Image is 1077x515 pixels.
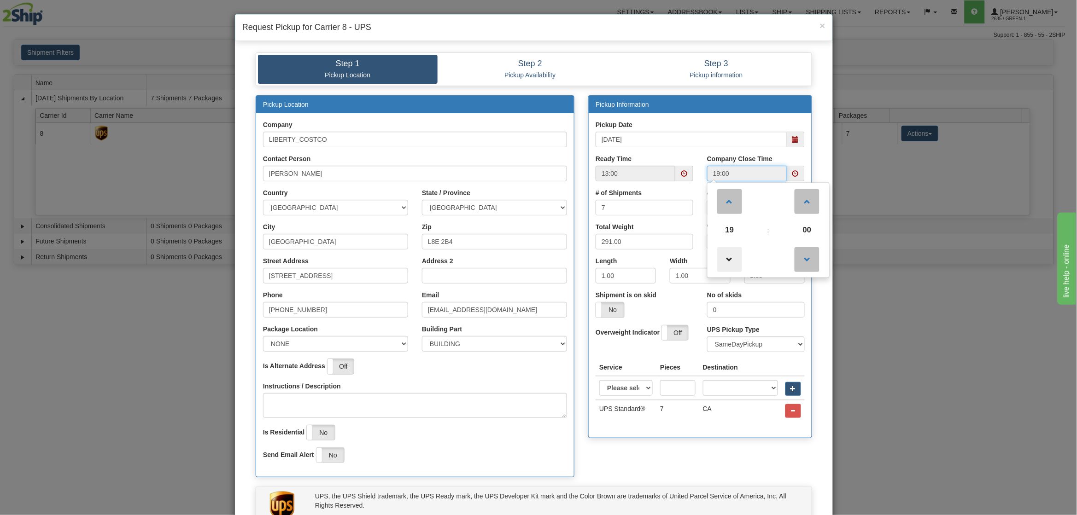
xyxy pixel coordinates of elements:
label: Off [662,325,688,340]
label: Company Close Time [707,154,773,163]
label: State / Province [422,188,470,197]
label: City [263,222,275,231]
label: Building Part [422,324,462,334]
td: CA [699,400,782,422]
label: No [307,425,334,440]
label: No [316,448,344,463]
p: Pickup Location [265,71,431,79]
label: No [596,302,624,317]
p: Pickup Availability [445,71,616,79]
label: Phone [263,290,283,300]
label: Country [263,188,288,197]
label: Is Alternate Address [263,361,325,370]
a: Pickup Information [596,101,649,108]
label: Width [670,256,688,266]
label: Company [263,120,293,129]
h4: Step 1 [265,59,431,69]
th: Service [596,359,656,376]
h4: Step 2 [445,59,616,69]
a: Pickup Location [263,101,309,108]
a: Step 1 Pickup Location [258,55,438,84]
label: Ready Time [596,154,632,163]
a: Decrement Hour [716,243,743,276]
td: 7 [656,400,699,422]
label: Pickup Date [596,120,632,129]
label: Package Location [263,324,318,334]
label: Address 2 [422,256,453,266]
label: # of Shipments [596,188,642,197]
a: Increment Hour [716,185,743,218]
th: Destination [699,359,782,376]
label: Instructions / Description [263,382,341,391]
a: Decrement Minute [794,243,821,276]
label: No of skids [707,290,742,300]
span: Pick Hour [717,218,742,243]
label: Street Address [263,256,309,266]
label: Shipment is on skid [596,290,656,300]
div: live help - online [7,6,85,17]
label: Zip [422,222,432,231]
p: Pickup information [630,71,803,79]
button: Close [820,21,825,30]
td: UPS Standard® [596,400,656,422]
h4: Step 3 [630,59,803,69]
a: Step 3 Pickup information [623,55,810,84]
label: Email [422,290,439,300]
a: Increment Minute [794,185,821,218]
td: : [750,218,787,243]
label: Send Email Alert [263,450,314,459]
label: Contact Person [263,154,310,163]
iframe: chat widget [1056,210,1076,304]
label: Off [328,359,354,374]
div: UPS, the UPS Shield trademark, the UPS Ready mark, the UPS Developer Kit mark and the Color Brown... [308,492,805,510]
span: Pick Minute [795,218,819,243]
h4: Request Pickup for Carrier 8 - UPS [242,22,825,34]
label: Total Weight [596,222,634,231]
label: Overweight Indicator [596,328,660,337]
label: Length [596,256,617,266]
label: UPS Pickup Type [707,325,760,334]
label: Is Residential [263,428,304,437]
span: × [820,20,825,31]
th: Pieces [656,359,699,376]
a: Step 2 Pickup Availability [438,55,623,84]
